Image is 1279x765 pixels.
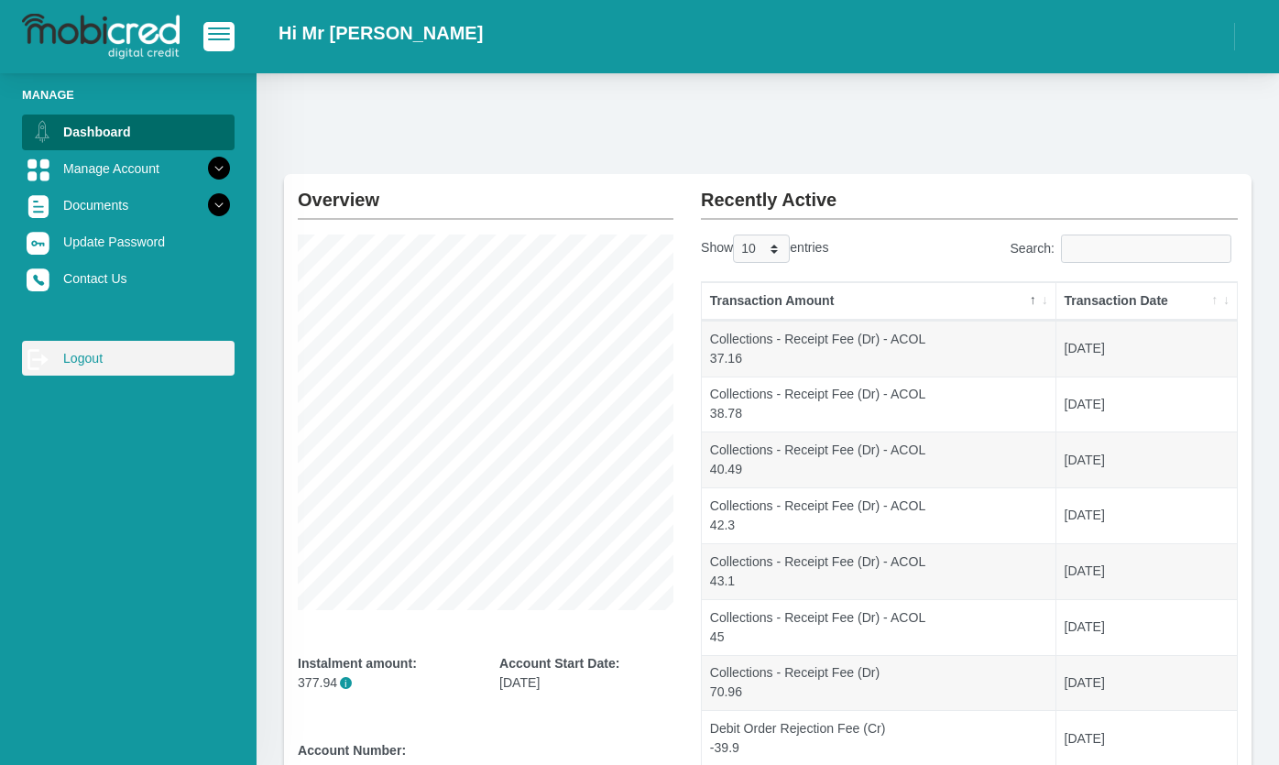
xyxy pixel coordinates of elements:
td: Collections - Receipt Fee (Dr) - ACOL 40.49 [702,432,1056,487]
td: [DATE] [1056,432,1237,487]
td: Collections - Receipt Fee (Dr) 70.96 [702,655,1056,711]
label: Search: [1010,235,1238,263]
td: Collections - Receipt Fee (Dr) - ACOL 45 [702,599,1056,655]
b: Account Start Date: [499,656,619,671]
td: Collections - Receipt Fee (Dr) - ACOL 43.1 [702,543,1056,599]
div: [DATE] [499,654,673,693]
td: Collections - Receipt Fee (Dr) - ACOL 38.78 [702,377,1056,432]
td: [DATE] [1056,543,1237,599]
a: Update Password [22,224,235,259]
input: Search: [1061,235,1231,263]
td: [DATE] [1056,655,1237,711]
a: Logout [22,341,235,376]
td: Collections - Receipt Fee (Dr) - ACOL 37.16 [702,321,1056,377]
td: [DATE] [1056,487,1237,543]
h2: Overview [298,174,673,211]
th: Transaction Amount: activate to sort column descending [702,282,1056,321]
img: logo-mobicred.svg [22,14,180,60]
h2: Hi Mr [PERSON_NAME] [279,22,483,44]
select: Showentries [733,235,790,263]
p: 377.94 [298,673,472,693]
td: [DATE] [1056,377,1237,432]
b: Instalment amount: [298,656,417,671]
a: Documents [22,188,235,223]
b: Account Number: [298,743,406,758]
td: [DATE] [1056,599,1237,655]
h2: Recently Active [701,174,1238,211]
a: Dashboard [22,115,235,149]
span: i [340,677,352,689]
li: Manage [22,86,235,104]
td: Collections - Receipt Fee (Dr) - ACOL 42.3 [702,487,1056,543]
a: Contact Us [22,261,235,296]
a: Manage Account [22,151,235,186]
th: Transaction Date: activate to sort column ascending [1056,282,1237,321]
label: Show entries [701,235,828,263]
td: [DATE] [1056,321,1237,377]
